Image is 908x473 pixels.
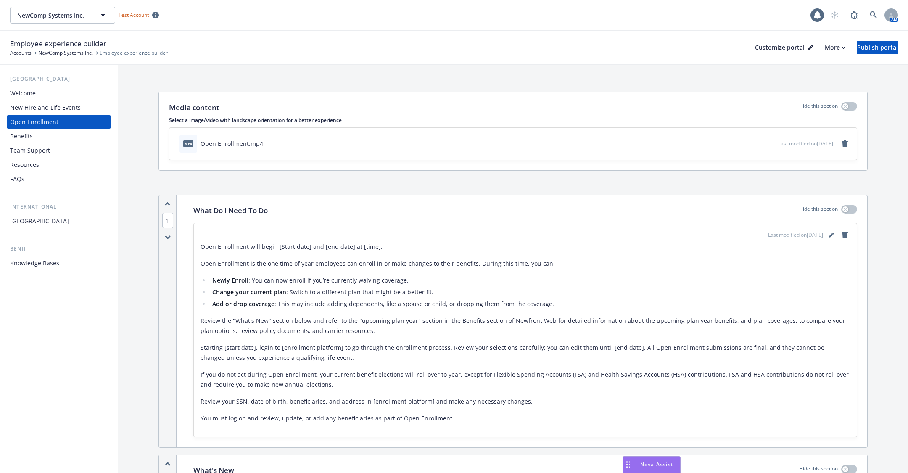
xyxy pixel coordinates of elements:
[768,231,823,239] span: Last modified on [DATE]
[815,41,855,54] button: More
[10,115,58,129] div: Open Enrollment
[162,216,173,225] button: 1
[10,214,69,228] div: [GEOGRAPHIC_DATA]
[10,7,115,24] button: NewComp Systems Inc.
[7,144,111,157] a: Team Support
[201,370,850,390] p: If you do not act during Open Enrollment, your current benefit elections will roll over to year, ...
[169,102,219,113] p: Media content
[10,129,33,143] div: Benefits
[10,158,39,172] div: Resources
[840,139,850,149] a: remove
[100,49,168,57] span: Employee experience builder
[857,41,898,54] button: Publish portal
[201,413,850,423] p: You must log on and review, update, or add any beneficiaries as part of Open Enrollment.
[7,245,111,253] div: Benji
[210,275,850,285] li: : You can now enroll if you’re currently waiving coverage.
[10,144,50,157] div: Team Support
[169,116,857,124] p: Select a image/video with landscape orientation for a better experience
[7,158,111,172] a: Resources
[846,7,863,24] a: Report a Bug
[755,41,813,54] button: Customize portal
[840,230,850,240] a: remove
[799,205,838,216] p: Hide this section
[210,299,850,309] li: : This may include adding dependents, like a spouse or child, or dropping them from the coverage.
[10,38,106,49] span: Employee experience builder
[7,129,111,143] a: Benefits
[640,461,673,468] span: Nova Assist
[754,139,760,148] button: download file
[193,205,268,216] p: What Do I Need To Do
[7,101,111,114] a: New Hire and Life Events
[119,11,149,18] span: Test Account
[10,101,81,114] div: New Hire and Life Events
[201,242,850,252] p: Open Enrollment will begin [Start date] and [end date] at [time].
[623,457,633,473] div: Drag to move
[799,102,838,113] p: Hide this section
[17,11,90,20] span: NewComp Systems Inc.
[201,343,850,363] p: Starting [start date], login to [enrollment platform] to go through the enrollment process. Revie...
[38,49,93,57] a: NewComp Systems Inc.
[201,316,850,336] p: Review the "What's New" section below and refer to the "upcoming plan year" section in the Benefi...
[7,256,111,270] a: Knowledge Bases
[212,288,286,296] strong: Change your current plan
[778,140,833,147] span: Last modified on [DATE]
[115,11,162,19] span: Test Account
[212,276,248,284] strong: Newly Enroll
[7,214,111,228] a: [GEOGRAPHIC_DATA]
[10,49,32,57] a: Accounts
[10,256,59,270] div: Knowledge Bases
[825,41,845,54] div: More
[865,7,882,24] a: Search
[201,259,850,269] p: Open Enrollment is the one time of year employees can enroll in or make changes to their benefits...
[183,140,193,147] span: mp4
[201,396,850,407] p: Review your SSN, date of birth, beneficiaries, and address in [enrollment platform] and make any ...
[210,287,850,297] li: : Switch to a different plan that might be a better fit.
[7,203,111,211] div: International
[7,75,111,83] div: [GEOGRAPHIC_DATA]
[10,87,36,100] div: Welcome
[10,172,24,186] div: FAQs
[201,139,263,148] div: Open Enrollment.mp4
[7,115,111,129] a: Open Enrollment
[7,87,111,100] a: Welcome
[623,456,681,473] button: Nova Assist
[212,300,275,308] strong: Add or drop coverage
[162,213,173,228] span: 1
[7,172,111,186] a: FAQs
[826,230,837,240] a: editPencil
[767,139,775,148] button: preview file
[826,7,843,24] a: Start snowing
